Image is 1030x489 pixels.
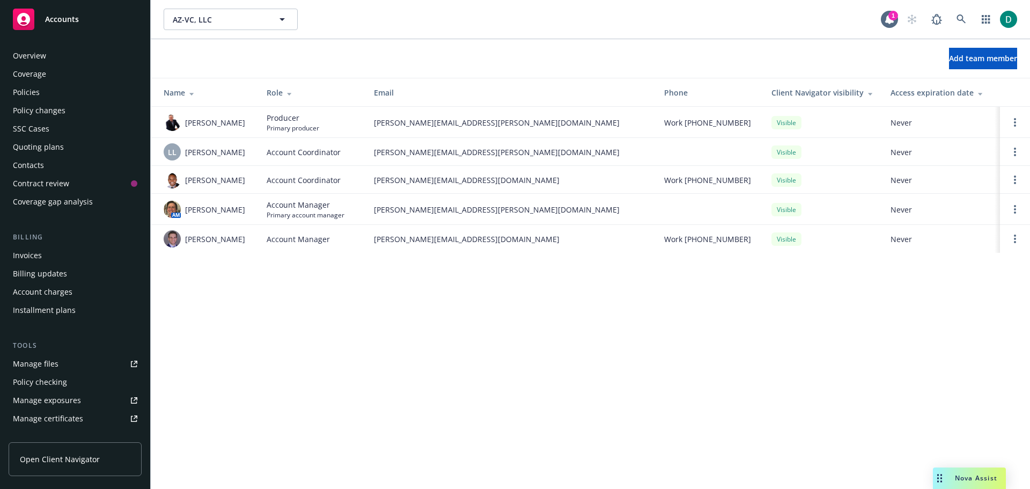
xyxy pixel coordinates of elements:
div: 1 [888,11,898,20]
span: [PERSON_NAME][EMAIL_ADDRESS][DOMAIN_NAME] [374,174,647,186]
span: [PERSON_NAME] [185,233,245,245]
button: Add team member [949,48,1017,69]
span: [PERSON_NAME][EMAIL_ADDRESS][DOMAIN_NAME] [374,233,647,245]
div: Policy checking [13,374,67,391]
a: Switch app [975,9,997,30]
span: Account Coordinator [267,147,341,158]
img: photo [164,171,181,188]
a: Search [951,9,972,30]
img: photo [164,114,181,131]
div: Visible [771,232,801,246]
a: Report a Bug [926,9,947,30]
span: Accounts [45,15,79,24]
a: Open options [1009,173,1021,186]
span: Never [891,117,991,128]
img: photo [164,230,181,247]
a: SSC Cases [9,120,142,137]
div: Billing [9,232,142,243]
span: [PERSON_NAME][EMAIL_ADDRESS][PERSON_NAME][DOMAIN_NAME] [374,117,647,128]
span: Account Manager [267,233,330,245]
div: Manage files [13,355,58,373]
span: Work [PHONE_NUMBER] [664,174,751,186]
a: Policy changes [9,102,142,119]
span: AZ-VC, LLC [173,14,266,25]
span: Never [891,174,991,186]
a: Accounts [9,4,142,34]
div: Manage certificates [13,410,83,427]
a: Manage claims [9,428,142,446]
div: Client Navigator visibility [771,87,873,98]
div: Visible [771,145,801,159]
img: photo [1000,11,1017,28]
span: [PERSON_NAME] [185,204,245,215]
a: Contacts [9,157,142,174]
div: Policy changes [13,102,65,119]
a: Open options [1009,203,1021,216]
button: AZ-VC, LLC [164,9,298,30]
span: Producer [267,112,319,123]
span: Nova Assist [955,473,997,483]
div: Manage claims [13,428,67,446]
a: Manage files [9,355,142,373]
a: Overview [9,47,142,64]
a: Coverage [9,65,142,83]
div: Email [374,87,647,98]
a: Contract review [9,175,142,192]
a: Quoting plans [9,138,142,156]
div: Visible [771,173,801,187]
a: Policies [9,84,142,101]
div: Account charges [13,283,72,301]
a: Open options [1009,116,1021,129]
span: Work [PHONE_NUMBER] [664,233,751,245]
a: Billing updates [9,265,142,282]
a: Installment plans [9,302,142,319]
div: Phone [664,87,754,98]
a: Open options [1009,232,1021,245]
div: Visible [771,116,801,129]
span: Never [891,147,991,158]
span: [PERSON_NAME] [185,174,245,186]
span: Account Coordinator [267,174,341,186]
a: Start snowing [901,9,923,30]
div: Drag to move [933,468,946,489]
div: Role [267,87,357,98]
span: Primary producer [267,123,319,133]
div: Overview [13,47,46,64]
span: [PERSON_NAME][EMAIL_ADDRESS][PERSON_NAME][DOMAIN_NAME] [374,147,647,158]
div: Visible [771,203,801,216]
div: Installment plans [13,302,76,319]
span: Never [891,204,991,215]
button: Nova Assist [933,468,1006,489]
span: Open Client Navigator [20,454,100,465]
div: Tools [9,340,142,351]
a: Policy checking [9,374,142,391]
div: Name [164,87,249,98]
span: Add team member [949,53,1017,63]
span: [PERSON_NAME][EMAIL_ADDRESS][PERSON_NAME][DOMAIN_NAME] [374,204,647,215]
div: Contract review [13,175,69,192]
span: [PERSON_NAME] [185,147,245,158]
span: Never [891,233,991,245]
span: Primary account manager [267,210,344,220]
a: Open options [1009,145,1021,158]
span: [PERSON_NAME] [185,117,245,128]
div: Coverage [13,65,46,83]
div: Quoting plans [13,138,64,156]
a: Account charges [9,283,142,301]
div: Policies [13,84,40,101]
a: Invoices [9,247,142,264]
div: Invoices [13,247,42,264]
a: Manage certificates [9,410,142,427]
div: SSC Cases [13,120,49,137]
span: Account Manager [267,199,344,210]
img: photo [164,201,181,218]
span: LL [168,147,176,158]
div: Manage exposures [13,392,81,409]
a: Coverage gap analysis [9,193,142,210]
div: Access expiration date [891,87,991,98]
span: Work [PHONE_NUMBER] [664,117,751,128]
div: Coverage gap analysis [13,193,93,210]
a: Manage exposures [9,392,142,409]
div: Contacts [13,157,44,174]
